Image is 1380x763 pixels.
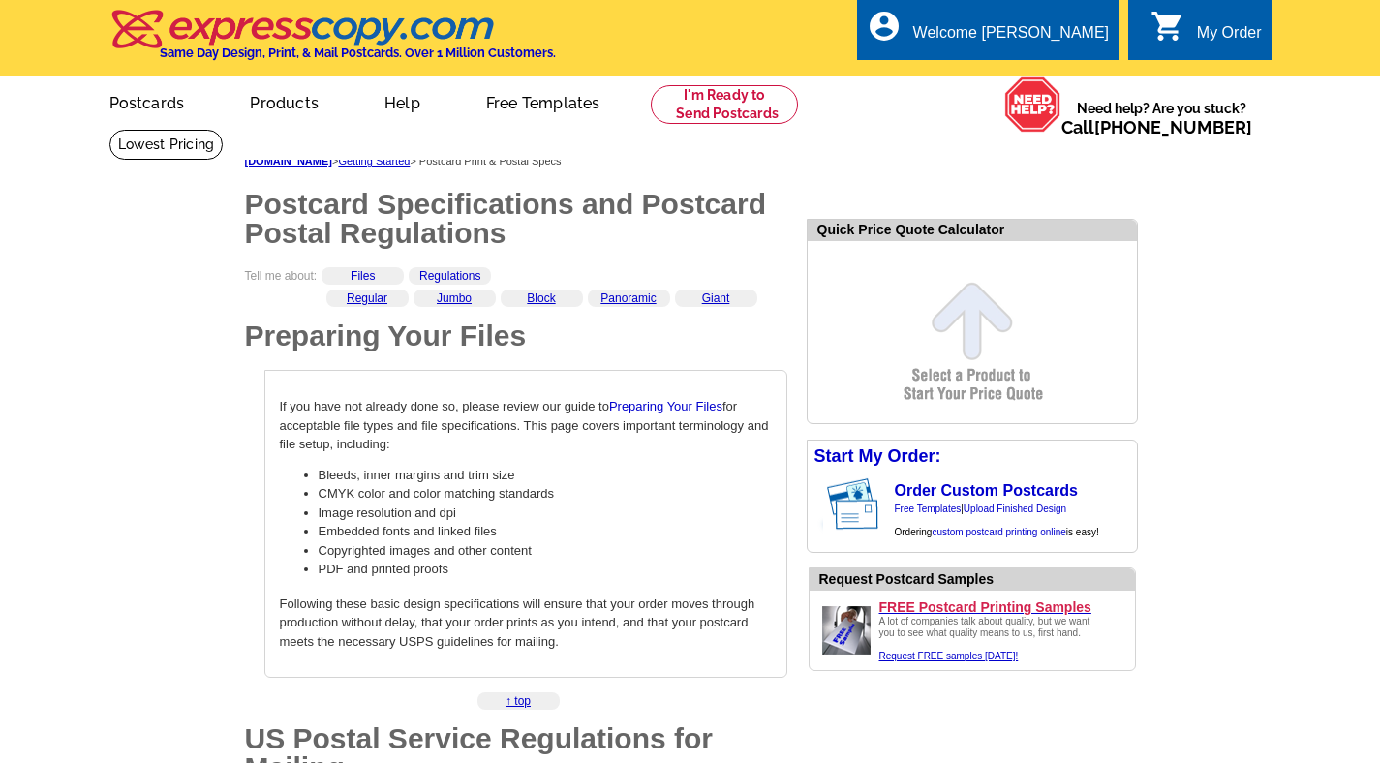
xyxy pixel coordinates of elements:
[219,78,350,124] a: Products
[280,397,772,454] p: If you have not already done so, please review our guide to for acceptable file types and file sp...
[1004,76,1061,133] img: help
[808,473,823,536] img: background image for postcard
[1150,9,1185,44] i: shopping_cart
[964,504,1066,514] a: Upload Finished Design
[932,527,1065,537] a: custom postcard printing online
[245,321,787,351] h1: Preparing Your Files
[895,482,1078,499] a: Order Custom Postcards
[319,484,772,504] li: CMYK color and color matching standards
[245,190,787,248] h1: Postcard Specifications and Postcard Postal Regulations
[1061,99,1262,137] span: Need help? Are you stuck?
[1150,21,1262,46] a: shopping_cart My Order
[351,269,375,283] a: Files
[160,46,556,60] h4: Same Day Design, Print, & Mail Postcards. Over 1 Million Customers.
[78,78,216,124] a: Postcards
[319,522,772,541] li: Embedded fonts and linked files
[879,616,1102,662] div: A lot of companies talk about quality, but we want you to see what quality means to us, first hand.
[609,399,722,413] a: Preparing Your Files
[867,9,902,44] i: account_circle
[319,504,772,523] li: Image resolution and dpi
[879,651,1019,661] a: Request FREE samples [DATE]!
[338,155,410,167] a: Getting Started
[109,23,556,60] a: Same Day Design, Print, & Mail Postcards. Over 1 Million Customers.
[879,598,1127,616] a: FREE Postcard Printing Samples
[419,269,480,283] a: Regulations
[437,291,472,305] a: Jumbo
[455,78,631,124] a: Free Templates
[1197,24,1262,51] div: My Order
[808,220,1137,241] div: Quick Price Quote Calculator
[319,560,772,579] li: PDF and printed proofs
[347,291,387,305] a: Regular
[895,504,962,514] a: Free Templates
[702,291,730,305] a: Giant
[319,466,772,485] li: Bleeds, inner margins and trim size
[353,78,451,124] a: Help
[280,595,772,652] p: Following these basic design specifications will ensure that your order moves through production ...
[895,504,1099,537] span: | Ordering is easy!
[245,155,562,167] span: > > Postcard Print & Postal Specs
[819,569,1135,590] div: Request Postcard Samples
[506,694,531,708] a: ↑ top
[808,441,1137,473] div: Start My Order:
[823,473,892,536] img: post card showing stamp and address area
[1061,117,1252,137] span: Call
[817,601,875,659] img: Upload a design ready to be printed
[245,155,332,167] a: [DOMAIN_NAME]
[527,291,555,305] a: Block
[600,291,656,305] a: Panoramic
[1094,117,1252,137] a: [PHONE_NUMBER]
[245,267,787,299] div: Tell me about:
[913,24,1109,51] div: Welcome [PERSON_NAME]
[319,541,772,561] li: Copyrighted images and other content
